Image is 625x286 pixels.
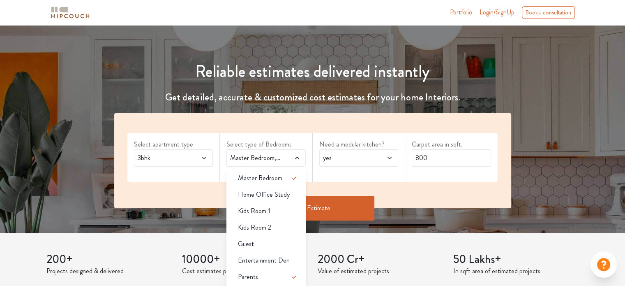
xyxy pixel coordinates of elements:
span: Guest [238,239,254,249]
label: Carpet area in sqft. [412,140,491,149]
p: Cost estimates provided [182,266,308,276]
a: Portfolio [450,7,472,17]
label: Select apartment type [134,140,213,149]
h3: 10000+ [182,253,308,267]
span: Home Office Study [238,190,290,200]
span: Master Bedroom [238,173,282,183]
h3: 2000 Cr+ [318,253,443,267]
span: Kids Room 1 [238,206,270,216]
span: yes [321,153,375,163]
span: Kids Room 2 [238,223,271,233]
label: Select type of Bedrooms [226,140,306,149]
span: Master Bedroom,Parents [228,153,282,163]
div: Book a consultation [522,6,575,19]
h4: Get detailed, accurate & customized cost estimates for your home Interiors. [109,91,516,103]
h1: Reliable estimates delivered instantly [109,62,516,81]
span: 3bhk [136,153,190,163]
span: Parents [238,272,258,282]
img: logo-horizontal.svg [50,5,91,20]
p: Projects designed & delivered [46,266,172,276]
input: Enter area sqft [412,149,491,167]
label: Need a modular kitchen? [319,140,399,149]
span: Login/SignUp [480,7,514,17]
button: Get Estimate [251,196,374,221]
span: logo-horizontal.svg [50,3,91,22]
p: In sqft area of estimated projects [453,266,579,276]
div: select 1 more room(s) [226,167,306,175]
h3: 50 Lakhs+ [453,253,579,267]
p: Value of estimated projects [318,266,443,276]
h3: 200+ [46,253,172,267]
span: Entertainment Den [238,256,290,265]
